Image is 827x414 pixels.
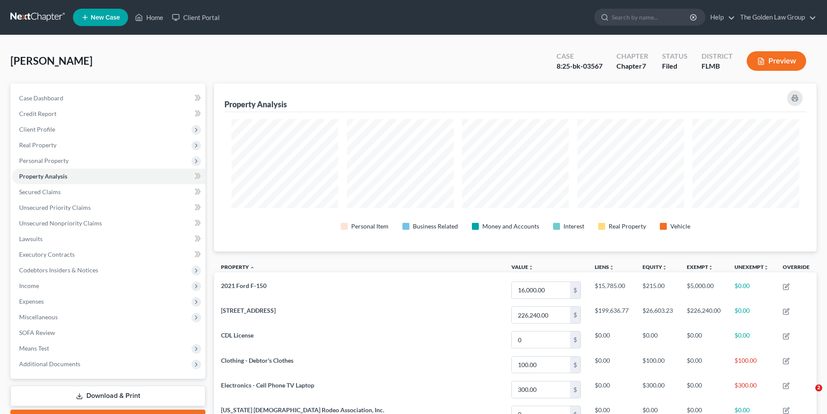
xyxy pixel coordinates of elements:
[19,172,67,180] span: Property Analysis
[636,278,680,302] td: $215.00
[168,10,224,25] a: Client Portal
[10,386,205,406] a: Download & Print
[588,377,636,402] td: $0.00
[662,51,688,61] div: Status
[221,381,314,389] span: Electronics - Cell Phone TV Laptop
[557,61,603,71] div: 8:25-bk-03567
[735,264,769,270] a: Unexemptunfold_more
[642,62,646,70] span: 7
[797,384,818,405] iframe: Intercom live chat
[563,222,584,231] div: Interest
[706,10,735,25] a: Help
[19,110,56,117] span: Credit Report
[815,384,822,391] span: 2
[19,298,44,305] span: Expenses
[609,265,614,270] i: unfold_more
[588,278,636,302] td: $15,785.00
[413,222,458,231] div: Business Related
[512,381,570,398] input: 0.00
[570,282,580,298] div: $
[19,360,80,368] span: Additional Documents
[351,222,389,231] div: Personal Item
[482,222,539,231] div: Money and Accounts
[19,219,102,227] span: Unsecured Nonpriority Claims
[19,204,91,211] span: Unsecured Priority Claims
[224,99,287,109] div: Property Analysis
[19,235,43,242] span: Lawsuits
[12,215,205,231] a: Unsecured Nonpriority Claims
[728,303,776,328] td: $0.00
[636,328,680,352] td: $0.00
[12,169,205,184] a: Property Analysis
[680,328,728,352] td: $0.00
[512,357,570,373] input: 0.00
[595,264,614,270] a: Liensunfold_more
[636,377,680,402] td: $300.00
[687,264,713,270] a: Exemptunfold_more
[728,352,776,377] td: $100.00
[557,51,603,61] div: Case
[588,328,636,352] td: $0.00
[19,329,55,336] span: SOFA Review
[728,377,776,402] td: $300.00
[12,200,205,215] a: Unsecured Priority Claims
[570,307,580,323] div: $
[680,303,728,328] td: $226,240.00
[728,328,776,352] td: $0.00
[19,141,56,149] span: Real Property
[680,377,728,402] td: $0.00
[19,313,58,321] span: Miscellaneous
[736,10,816,25] a: The Golden Law Group
[570,331,580,348] div: $
[221,282,267,289] span: 2021 Ford F-150
[12,231,205,247] a: Lawsuits
[19,251,75,258] span: Executory Contracts
[680,352,728,377] td: $0.00
[636,352,680,377] td: $100.00
[570,357,580,373] div: $
[670,222,690,231] div: Vehicle
[680,278,728,302] td: $5,000.00
[708,265,713,270] i: unfold_more
[764,265,769,270] i: unfold_more
[609,222,646,231] div: Real Property
[642,264,667,270] a: Equityunfold_more
[221,307,276,314] span: [STREET_ADDRESS]
[702,51,733,61] div: District
[19,157,69,164] span: Personal Property
[221,357,293,364] span: Clothing - Debtor's Clothes
[616,61,648,71] div: Chapter
[250,265,255,270] i: expand_less
[221,331,254,339] span: CDL License
[512,331,570,348] input: 0.00
[12,106,205,122] a: Credit Report
[702,61,733,71] div: FLMB
[19,94,63,102] span: Case Dashboard
[19,344,49,352] span: Means Test
[588,352,636,377] td: $0.00
[636,303,680,328] td: $26,603.23
[19,126,55,133] span: Client Profile
[19,282,39,289] span: Income
[19,188,61,195] span: Secured Claims
[612,9,691,25] input: Search by name...
[747,51,806,71] button: Preview
[12,184,205,200] a: Secured Claims
[12,247,205,262] a: Executory Contracts
[662,61,688,71] div: Filed
[221,406,384,414] span: [US_STATE] [DEMOGRAPHIC_DATA] Rodeo Association, Inc.
[19,266,98,274] span: Codebtors Insiders & Notices
[91,14,120,21] span: New Case
[12,325,205,341] a: SOFA Review
[616,51,648,61] div: Chapter
[570,381,580,398] div: $
[728,278,776,302] td: $0.00
[588,303,636,328] td: $199,636.77
[131,10,168,25] a: Home
[221,264,255,270] a: Property expand_less
[528,265,534,270] i: unfold_more
[12,90,205,106] a: Case Dashboard
[512,282,570,298] input: 0.00
[511,264,534,270] a: Valueunfold_more
[662,265,667,270] i: unfold_more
